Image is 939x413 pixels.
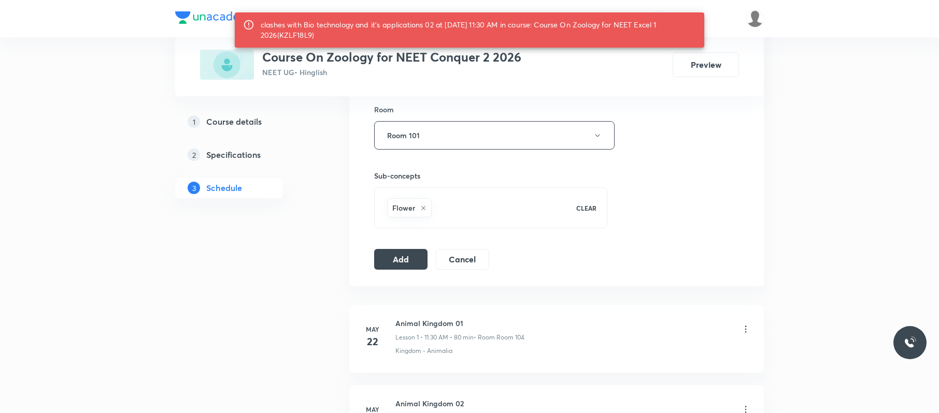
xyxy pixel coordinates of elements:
[175,144,316,165] a: 2Specifications
[200,50,254,80] img: BA179709-A736-4B6D-82B8-0EF84132DCFE_plus.png
[651,10,668,27] button: avatar
[206,115,262,128] h5: Course details
[362,325,383,334] h6: May
[206,182,242,194] h5: Schedule
[188,149,200,161] p: 2
[188,115,200,128] p: 1
[374,121,615,150] button: Room 101
[576,203,596,213] p: CLEAR
[175,111,316,132] a: 1Course details
[262,67,521,78] p: NEET UG • Hinglish
[362,334,383,349] h4: 22
[395,333,474,342] p: Lesson 1 • 11:30 AM • 80 min
[395,346,452,356] p: Kingdom - Animalia
[673,52,739,77] button: Preview
[392,202,415,213] h6: Flower
[261,16,696,45] div: clashes with Bio technology and it's applications 02 at [DATE] 11:30 AM in course: Course On Zool...
[474,333,524,342] p: • Room Room 104
[904,336,916,349] img: ttu
[175,11,259,26] a: Company Logo
[436,249,489,270] button: Cancel
[395,318,524,329] h6: Animal Kingdom 01
[395,398,522,409] h6: Animal Kingdom 02
[374,104,394,115] h6: Room
[175,11,259,24] img: Company Logo
[188,182,200,194] p: 3
[374,249,428,270] button: Add
[374,170,607,181] h6: Sub-concepts
[206,149,261,161] h5: Specifications
[746,10,764,27] img: aadi Shukla
[262,50,521,65] h3: Course On Zoology for NEET Conquer 2 2026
